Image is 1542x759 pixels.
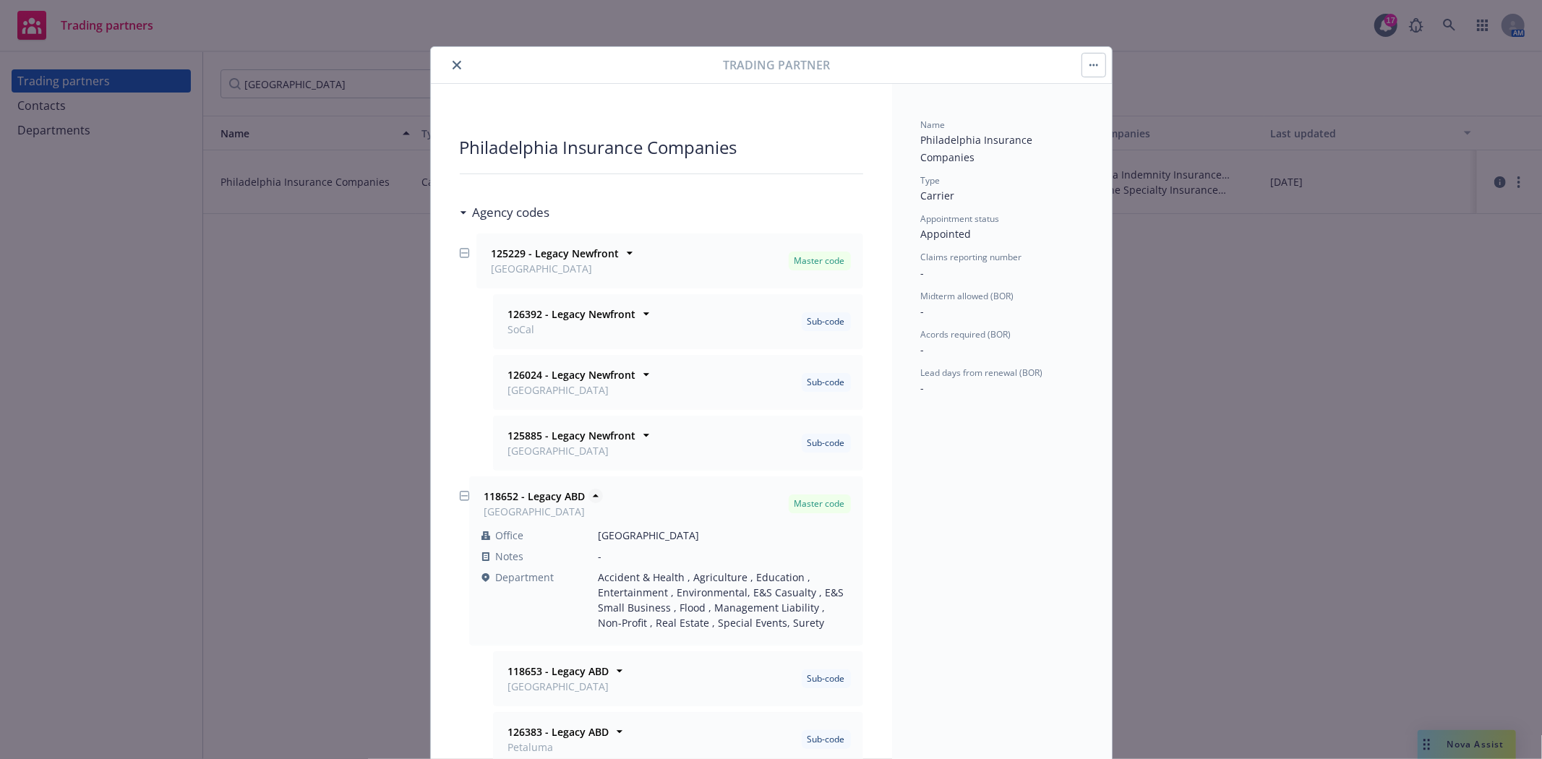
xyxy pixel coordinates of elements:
[508,382,636,398] span: [GEOGRAPHIC_DATA]
[496,528,524,543] span: Office
[508,739,609,755] span: Petaluma
[921,328,1011,340] span: Acords required (BOR)
[460,136,863,159] div: Philadelphia Insurance Companies
[492,261,620,276] span: [GEOGRAPHIC_DATA]
[496,570,554,585] span: Department
[484,489,586,503] strong: 118652 - Legacy ABD
[508,322,636,337] span: SoCal
[724,56,831,74] span: Trading partner
[921,343,925,356] span: -
[808,376,845,389] span: Sub-code
[921,251,1022,263] span: Claims reporting number
[599,549,851,564] span: -
[921,119,946,131] span: Name
[508,725,609,739] strong: 126383 - Legacy ABD
[484,504,586,519] span: [GEOGRAPHIC_DATA]
[921,290,1014,302] span: Midterm allowed (BOR)
[508,307,636,321] strong: 126392 - Legacy Newfront
[921,304,925,318] span: -
[921,189,955,202] span: Carrier
[599,528,851,543] span: [GEOGRAPHIC_DATA]
[808,733,845,746] span: Sub-code
[921,381,925,395] span: -
[921,133,1036,164] span: Philadelphia Insurance Companies
[921,366,1043,379] span: Lead days from renewal (BOR)
[921,227,972,241] span: Appointed
[921,174,941,186] span: Type
[794,497,845,510] span: Master code
[492,246,620,260] strong: 125229 - Legacy Newfront
[448,56,466,74] button: close
[508,664,609,678] strong: 118653 - Legacy ABD
[508,429,636,442] strong: 125885 - Legacy Newfront
[794,254,845,267] span: Master code
[460,203,550,222] div: Agency codes
[508,443,636,458] span: [GEOGRAPHIC_DATA]
[921,213,1000,225] span: Appointment status
[808,672,845,685] span: Sub-code
[508,679,609,694] span: [GEOGRAPHIC_DATA]
[599,570,851,630] span: Accident & Health , Agriculture , Education , Entertainment , Environmental, E&S Casualty , E&S S...
[473,203,550,222] h3: Agency codes
[496,549,524,564] span: Notes
[921,266,925,280] span: -
[508,368,636,382] strong: 126024 - Legacy Newfront
[808,315,845,328] span: Sub-code
[808,437,845,450] span: Sub-code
